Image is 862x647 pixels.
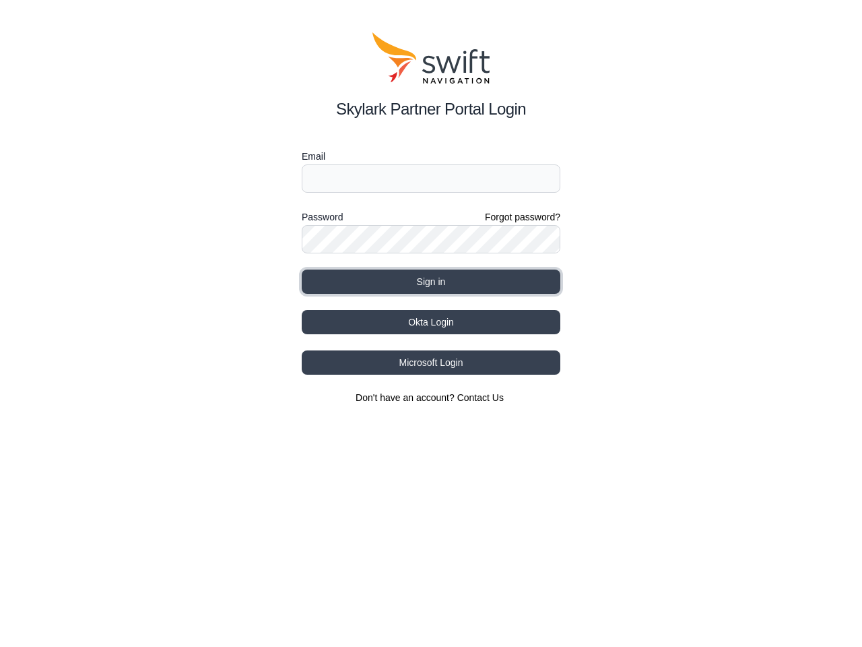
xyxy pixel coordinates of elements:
[302,97,560,121] h2: Skylark Partner Portal Login
[485,210,560,224] a: Forgot password?
[302,209,343,225] label: Password
[302,148,560,164] label: Email
[302,310,560,334] button: Okta Login
[302,350,560,375] button: Microsoft Login
[302,391,560,404] section: Don't have an account?
[457,392,504,403] a: Contact Us
[302,270,560,294] button: Sign in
